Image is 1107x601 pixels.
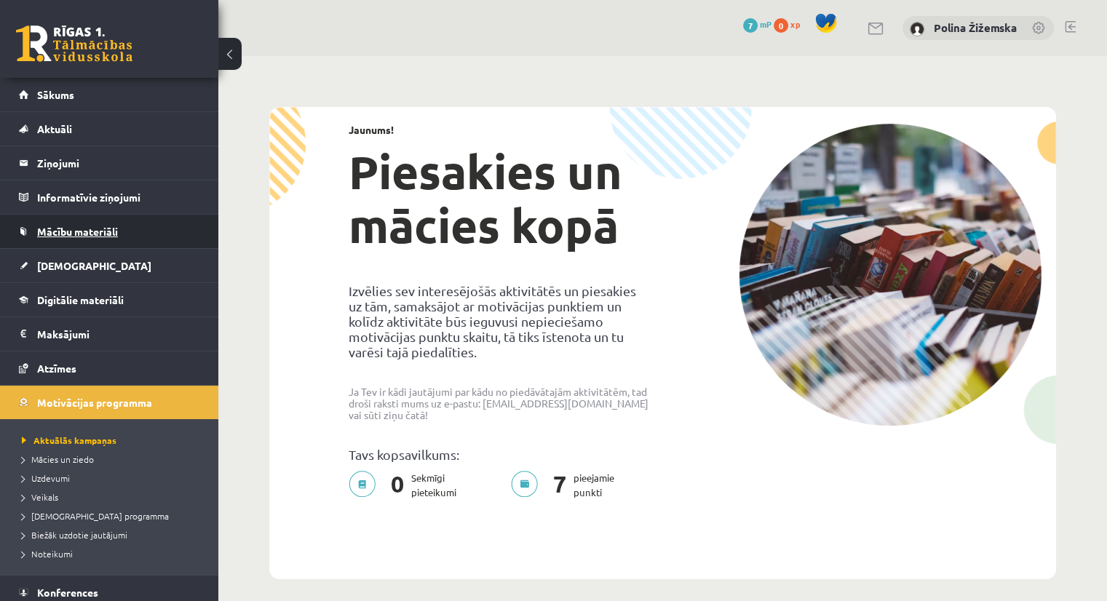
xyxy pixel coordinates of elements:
span: Aktuālās kampaņas [22,434,116,446]
strong: Jaunums! [349,123,394,136]
p: Izvēlies sev interesējošās aktivitātēs un piesakies uz tām, samaksājot ar motivācijas punktiem un... [349,283,651,359]
a: Sākums [19,78,200,111]
h1: Piesakies un mācies kopā [349,145,651,252]
a: Mācību materiāli [19,215,200,248]
a: Veikals [22,490,204,504]
a: Maksājumi [19,317,200,351]
span: Sākums [37,88,74,101]
p: pieejamie punkti [511,471,623,500]
a: Ziņojumi [19,146,200,180]
legend: Ziņojumi [37,146,200,180]
span: Mācību materiāli [37,225,118,238]
img: campaign-image-1c4f3b39ab1f89d1fca25a8facaab35ebc8e40cf20aedba61fd73fb4233361ac.png [739,124,1041,426]
a: Aktuālās kampaņas [22,434,204,447]
a: Polina Žižemska [934,20,1017,35]
a: Uzdevumi [22,471,204,485]
span: 7 [546,471,574,500]
span: xp [790,18,800,30]
img: Polina Žižemska [910,22,924,36]
a: 7 mP [743,18,771,30]
legend: Maksājumi [37,317,200,351]
span: 7 [743,18,758,33]
p: Tavs kopsavilkums: [349,447,651,462]
span: Mācies un ziedo [22,453,94,465]
a: Aktuāli [19,112,200,146]
p: Ja Tev ir kādi jautājumi par kādu no piedāvātajām aktivitātēm, tad droši raksti mums uz e-pastu: ... [349,386,651,421]
a: Rīgas 1. Tālmācības vidusskola [16,25,132,62]
a: 0 xp [774,18,807,30]
span: Aktuāli [37,122,72,135]
span: Konferences [37,586,98,599]
span: Motivācijas programma [37,396,152,409]
span: 0 [384,471,411,500]
a: Motivācijas programma [19,386,200,419]
a: [DEMOGRAPHIC_DATA] programma [22,509,204,522]
span: Biežāk uzdotie jautājumi [22,529,127,541]
a: Atzīmes [19,351,200,385]
span: Veikals [22,491,58,503]
a: Mācies un ziedo [22,453,204,466]
legend: Informatīvie ziņojumi [37,180,200,214]
a: [DEMOGRAPHIC_DATA] [19,249,200,282]
span: Noteikumi [22,548,73,560]
a: Digitālie materiāli [19,283,200,317]
a: Informatīvie ziņojumi [19,180,200,214]
p: Sekmīgi pieteikumi [349,471,465,500]
span: Digitālie materiāli [37,293,124,306]
a: Biežāk uzdotie jautājumi [22,528,204,541]
span: mP [760,18,771,30]
span: 0 [774,18,788,33]
span: [DEMOGRAPHIC_DATA] programma [22,510,169,522]
span: [DEMOGRAPHIC_DATA] [37,259,151,272]
span: Atzīmes [37,362,76,375]
span: Uzdevumi [22,472,70,484]
a: Noteikumi [22,547,204,560]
